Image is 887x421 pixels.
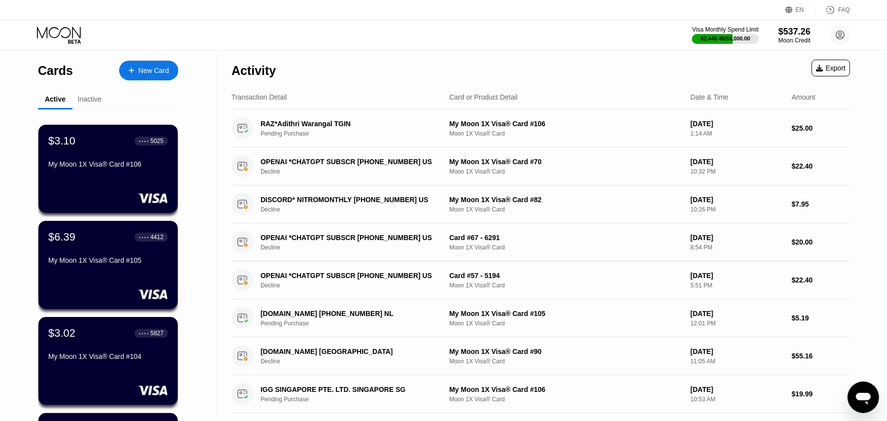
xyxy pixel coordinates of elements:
div: 1:14 AM [690,130,784,137]
div: EN [786,5,816,15]
div: Moon 1X Visa® Card [449,244,683,251]
div: [DATE] [690,234,784,242]
div: Pending Purchase [261,130,450,137]
div: Visa Monthly Spend Limit [692,26,758,33]
div: [DATE] [690,196,784,204]
div: My Moon 1X Visa® Card #82 [449,196,683,204]
div: Moon 1X Visa® Card [449,320,683,327]
div: Moon 1X Visa® Card [449,168,683,175]
div: 4412 [150,234,164,241]
div: Activity [231,64,276,78]
div: New Card [119,61,178,80]
div: [DATE] [690,310,784,317]
div: OPENAI *CHATGPT SUBSCR [PHONE_NUMBER] USDeclineCard #67 - 6291Moon 1X Visa® Card[DATE]8:54 PM$20.00 [231,223,850,261]
div: 10:32 PM [690,168,784,175]
div: [DATE] [690,386,784,393]
div: OPENAI *CHATGPT SUBSCR [PHONE_NUMBER] US [261,158,436,166]
div: FAQ [816,5,850,15]
div: $3.02● ● ● ●5827My Moon 1X Visa® Card #104 [38,317,178,405]
div: My Moon 1X Visa® Card #104 [48,352,168,360]
div: DISCORD* NITROMONTHLY [PHONE_NUMBER] US [261,196,436,204]
div: Moon 1X Visa® Card [449,396,683,403]
div: OPENAI *CHATGPT SUBSCR [PHONE_NUMBER] USDeclineMy Moon 1X Visa® Card #70Moon 1X Visa® Card[DATE]1... [231,147,850,185]
div: 10:26 PM [690,206,784,213]
div: [DOMAIN_NAME] [PHONE_NUMBER] NL [261,310,436,317]
div: Amount [792,93,816,101]
div: My Moon 1X Visa® Card #105 [449,310,683,317]
div: Visa Monthly Spend Limit$2,448.49/$4,000.00 [692,26,758,44]
div: $2,448.49 / $4,000.00 [701,35,751,41]
div: Decline [261,358,450,365]
div: IGG SINGAPORE PTE. LTD. SINGAPORE SG [261,386,436,393]
div: [DATE] [690,348,784,355]
div: Export [816,64,846,72]
div: $6.39● ● ● ●4412My Moon 1X Visa® Card #105 [38,221,178,309]
div: 12:01 PM [690,320,784,327]
div: Card #67 - 6291 [449,234,683,242]
div: $22.40 [792,276,850,284]
div: OPENAI *CHATGPT SUBSCR [PHONE_NUMBER] USDeclineCard #57 - 5194Moon 1X Visa® Card[DATE]5:51 PM$22.40 [231,261,850,299]
div: ● ● ● ● [139,140,149,142]
div: Cards [38,64,73,78]
div: Decline [261,206,450,213]
div: Date & Time [690,93,728,101]
div: Card #57 - 5194 [449,272,683,280]
div: My Moon 1X Visa® Card #106 [449,120,683,128]
div: 5827 [150,330,164,337]
div: 10:53 AM [690,396,784,403]
div: 5025 [150,138,164,144]
div: My Moon 1X Visa® Card #105 [48,256,168,264]
div: RAZ*Adithri Warangal TGINPending PurchaseMy Moon 1X Visa® Card #106Moon 1X Visa® Card[DATE]1:14 A... [231,109,850,147]
div: $20.00 [792,238,850,246]
div: [DATE] [690,120,784,128]
div: $3.02 [48,327,75,340]
div: $7.95 [792,200,850,208]
div: 8:54 PM [690,244,784,251]
div: Moon Credit [779,37,811,44]
div: My Moon 1X Visa® Card #106 [48,160,168,168]
div: ● ● ● ● [139,236,149,239]
div: [DOMAIN_NAME] [GEOGRAPHIC_DATA]DeclineMy Moon 1X Visa® Card #90Moon 1X Visa® Card[DATE]11:05 AM$5... [231,337,850,375]
div: Card or Product Detail [449,93,518,101]
div: [DOMAIN_NAME] [PHONE_NUMBER] NLPending PurchaseMy Moon 1X Visa® Card #105Moon 1X Visa® Card[DATE]... [231,299,850,337]
div: OPENAI *CHATGPT SUBSCR [PHONE_NUMBER] US [261,272,436,280]
div: Decline [261,244,450,251]
div: 5:51 PM [690,282,784,289]
div: Pending Purchase [261,396,450,403]
div: Moon 1X Visa® Card [449,206,683,213]
div: ● ● ● ● [139,332,149,335]
iframe: Button to launch messaging window [848,382,879,413]
div: [DOMAIN_NAME] [GEOGRAPHIC_DATA] [261,348,436,355]
div: 11:05 AM [690,358,784,365]
div: $3.10 [48,135,75,147]
div: OPENAI *CHATGPT SUBSCR [PHONE_NUMBER] US [261,234,436,242]
div: RAZ*Adithri Warangal TGIN [261,120,436,128]
div: DISCORD* NITROMONTHLY [PHONE_NUMBER] USDeclineMy Moon 1X Visa® Card #82Moon 1X Visa® Card[DATE]10... [231,185,850,223]
div: Decline [261,282,450,289]
div: $22.40 [792,162,850,170]
div: FAQ [838,6,850,13]
div: My Moon 1X Visa® Card #90 [449,348,683,355]
div: [DATE] [690,272,784,280]
div: EN [796,6,804,13]
div: Moon 1X Visa® Card [449,130,683,137]
div: Inactive [78,95,101,103]
div: $6.39 [48,231,75,244]
div: Export [812,60,850,76]
div: My Moon 1X Visa® Card #70 [449,158,683,166]
div: $537.26Moon Credit [779,27,811,44]
div: $19.99 [792,390,850,398]
div: $25.00 [792,124,850,132]
div: $3.10● ● ● ●5025My Moon 1X Visa® Card #106 [38,125,178,213]
div: $55.16 [792,352,850,360]
div: $5.19 [792,314,850,322]
div: New Card [138,67,169,75]
div: Transaction Detail [231,93,287,101]
div: $537.26 [779,27,811,37]
div: Moon 1X Visa® Card [449,358,683,365]
div: Active [45,95,66,103]
div: [DATE] [690,158,784,166]
div: IGG SINGAPORE PTE. LTD. SINGAPORE SGPending PurchaseMy Moon 1X Visa® Card #106Moon 1X Visa® Card[... [231,375,850,413]
div: Decline [261,168,450,175]
div: Pending Purchase [261,320,450,327]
